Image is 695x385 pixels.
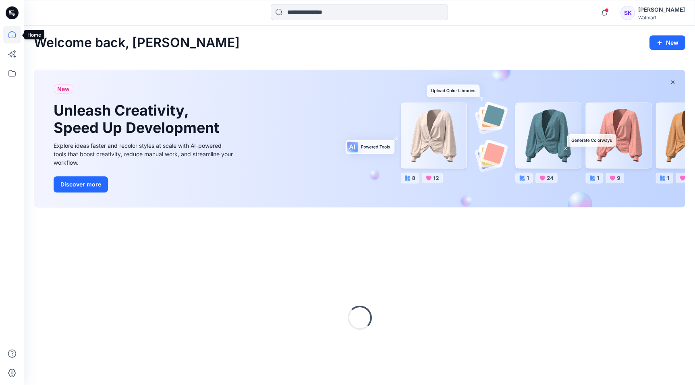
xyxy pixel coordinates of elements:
[54,176,108,192] button: Discover more
[649,35,685,50] button: New
[34,35,240,50] h2: Welcome back, [PERSON_NAME]
[57,84,70,94] span: New
[54,102,223,137] h1: Unleash Creativity, Speed Up Development
[638,14,685,21] div: Walmart
[620,6,635,20] div: SK
[638,5,685,14] div: [PERSON_NAME]
[54,176,235,192] a: Discover more
[54,141,235,167] div: Explore ideas faster and recolor styles at scale with AI-powered tools that boost creativity, red...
